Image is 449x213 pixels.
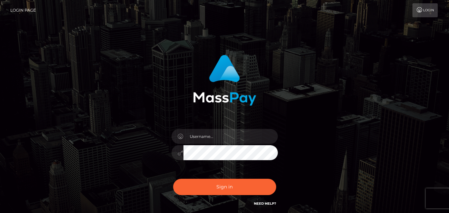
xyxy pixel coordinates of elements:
a: Need Help? [254,201,276,206]
input: Username... [183,129,278,144]
img: MassPay Login [193,55,256,106]
a: Login Page [10,3,36,17]
a: Login [412,3,438,17]
button: Sign in [173,179,276,195]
